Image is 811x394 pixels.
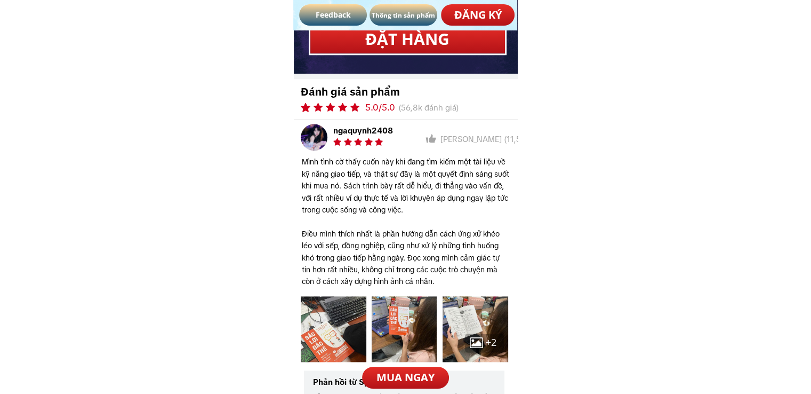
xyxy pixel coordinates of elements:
[441,4,515,26] p: ĐĂNG KÝ
[299,4,367,26] p: Feedback
[310,25,505,53] p: ĐẶT HÀNG
[362,367,448,389] p: MUA NGAY
[398,101,505,114] h3: (56,8k đánh giá)
[313,376,420,389] h3: Phản hồi từ Sperium:
[370,4,437,26] p: Thông tin sản phẩm
[301,83,407,100] h3: Đánh giá sản phẩm
[365,100,403,115] h3: 5.0/5.0
[486,335,503,350] h3: +2
[333,124,440,137] h3: ngaquynh2408
[302,156,510,287] h3: Mình tình cờ thấy cuốn này khi đang tìm kiếm một tài liệu về kỹ năng giao tiếp, và thật sự đây là...
[440,133,547,146] h3: [PERSON_NAME] (11,5k)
